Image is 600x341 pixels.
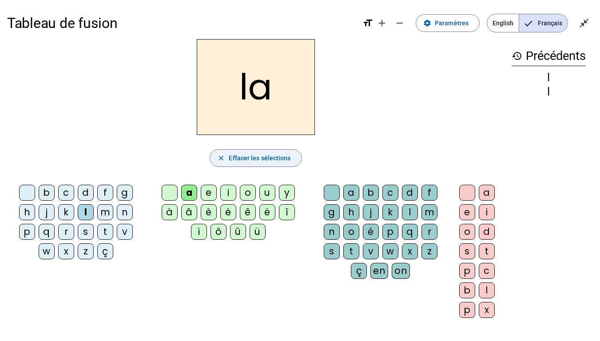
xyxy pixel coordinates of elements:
[363,185,379,201] div: b
[459,263,475,279] div: p
[201,204,217,220] div: è
[97,243,113,259] div: ç
[479,243,495,259] div: t
[229,153,290,163] span: Effacer les sélections
[97,204,113,220] div: m
[19,204,35,220] div: h
[363,224,379,240] div: é
[479,302,495,318] div: x
[220,204,236,220] div: é
[7,9,355,37] h1: Tableau de fusion
[402,243,418,259] div: x
[97,185,113,201] div: f
[391,14,409,32] button: Diminuer la taille de la police
[58,224,74,240] div: r
[402,204,418,220] div: l
[459,224,475,240] div: o
[370,263,388,279] div: en
[78,185,94,201] div: d
[351,263,367,279] div: ç
[479,282,495,298] div: l
[373,14,391,32] button: Augmenter la taille de la police
[382,243,398,259] div: w
[363,243,379,259] div: v
[343,185,359,201] div: a
[39,204,55,220] div: j
[512,51,522,61] mat-icon: history
[39,243,55,259] div: w
[181,204,197,220] div: â
[421,204,437,220] div: m
[421,224,437,240] div: r
[197,39,315,135] h2: la
[382,224,398,240] div: p
[201,185,217,201] div: e
[217,154,225,162] mat-icon: close
[230,224,246,240] div: û
[394,18,405,28] mat-icon: remove
[343,224,359,240] div: o
[343,204,359,220] div: h
[181,185,197,201] div: a
[416,14,480,32] button: Paramètres
[39,224,55,240] div: q
[479,204,495,220] div: i
[459,282,475,298] div: b
[259,185,275,201] div: u
[19,224,35,240] div: p
[211,224,226,240] div: ô
[421,185,437,201] div: f
[162,204,178,220] div: à
[279,185,295,201] div: y
[117,204,133,220] div: n
[97,224,113,240] div: t
[117,185,133,201] div: g
[423,19,431,27] mat-icon: settings
[78,224,94,240] div: s
[459,243,475,259] div: s
[421,243,437,259] div: z
[279,204,295,220] div: î
[512,46,586,66] h3: Précédents
[362,18,373,28] mat-icon: format_size
[487,14,568,32] mat-button-toggle-group: Language selection
[512,87,586,97] div: l
[459,302,475,318] div: p
[250,224,266,240] div: ü
[324,204,340,220] div: g
[259,204,275,220] div: ë
[78,243,94,259] div: z
[519,14,568,32] span: Français
[210,149,302,167] button: Effacer les sélections
[579,18,589,28] mat-icon: close_fullscreen
[377,18,387,28] mat-icon: add
[324,224,340,240] div: n
[240,185,256,201] div: o
[39,185,55,201] div: b
[324,243,340,259] div: s
[343,243,359,259] div: t
[479,185,495,201] div: a
[363,204,379,220] div: j
[382,185,398,201] div: c
[58,185,74,201] div: c
[575,14,593,32] button: Quitter le plein écran
[78,204,94,220] div: l
[479,224,495,240] div: d
[402,224,418,240] div: q
[402,185,418,201] div: d
[487,14,519,32] span: English
[459,204,475,220] div: e
[392,263,410,279] div: on
[117,224,133,240] div: v
[191,224,207,240] div: ï
[512,72,586,83] div: l
[382,204,398,220] div: k
[479,263,495,279] div: c
[435,18,469,28] span: Paramètres
[58,243,74,259] div: x
[58,204,74,220] div: k
[220,185,236,201] div: i
[240,204,256,220] div: ê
